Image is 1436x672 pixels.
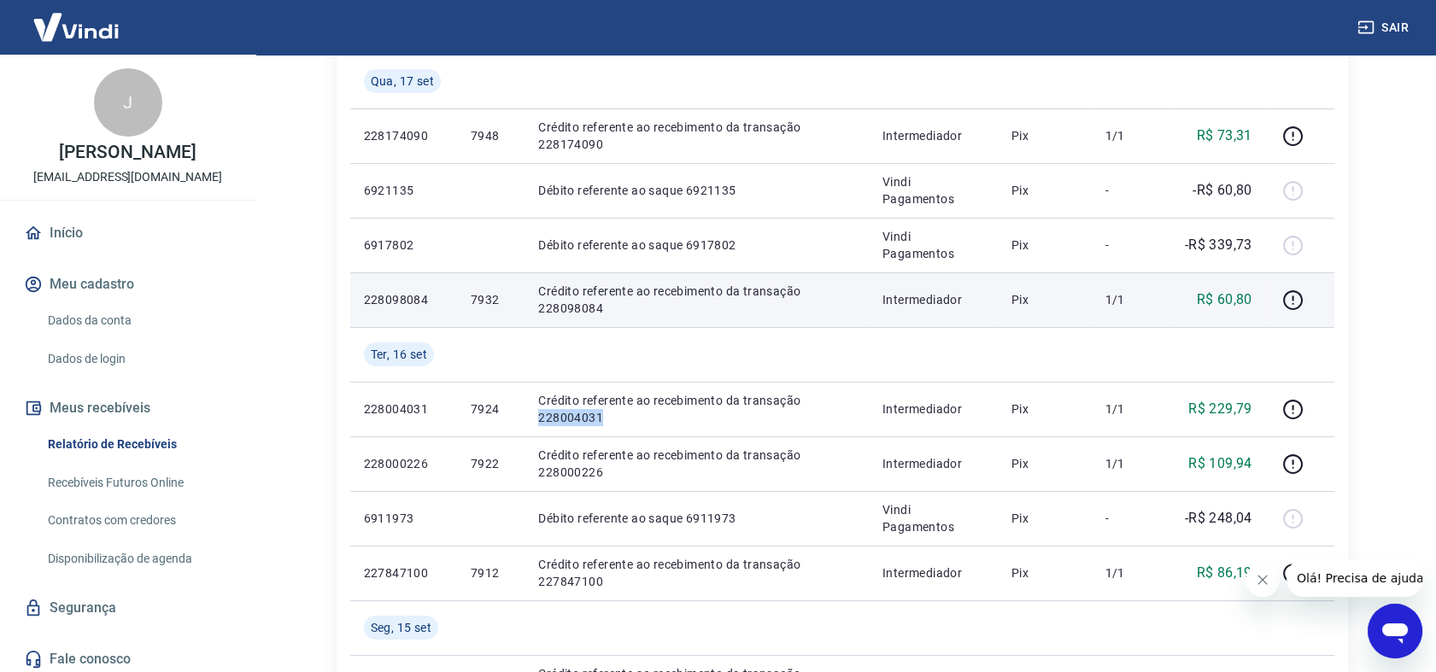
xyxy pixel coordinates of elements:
p: R$ 60,80 [1196,289,1251,310]
p: 1/1 [1105,291,1155,308]
p: 7924 [471,400,511,418]
a: Dados de login [41,342,235,377]
p: Pix [1011,127,1078,144]
p: Crédito referente ao recebimento da transação 228174090 [538,119,855,153]
p: -R$ 248,04 [1185,508,1252,529]
p: - [1105,510,1155,527]
p: 6921135 [364,182,443,199]
p: Vindi Pagamentos [882,501,984,535]
p: 1/1 [1105,564,1155,581]
p: - [1105,182,1155,199]
a: Disponibilização de agenda [41,541,235,576]
p: Pix [1011,400,1078,418]
p: R$ 73,31 [1196,126,1251,146]
a: Dados da conta [41,303,235,338]
p: R$ 86,19 [1196,563,1251,583]
img: Vindi [21,1,132,53]
p: [EMAIL_ADDRESS][DOMAIN_NAME] [33,168,222,186]
p: 228000226 [364,455,443,472]
span: Seg, 15 set [371,619,431,636]
p: R$ 109,94 [1188,453,1252,474]
p: Débito referente ao saque 6911973 [538,510,855,527]
p: 7932 [471,291,511,308]
p: Vindi Pagamentos [882,228,984,262]
p: Pix [1011,182,1078,199]
p: 6917802 [364,237,443,254]
p: 7912 [471,564,511,581]
span: Qua, 17 set [371,73,434,90]
p: Crédito referente ao recebimento da transação 227847100 [538,556,855,590]
p: Intermediador [882,127,984,144]
p: 1/1 [1105,400,1155,418]
p: Pix [1011,455,1078,472]
span: Olá! Precisa de ajuda? [10,12,144,26]
button: Meu cadastro [21,266,235,303]
p: Pix [1011,510,1078,527]
p: Pix [1011,291,1078,308]
p: 227847100 [364,564,443,581]
iframe: Fechar mensagem [1246,563,1280,597]
button: Meus recebíveis [21,389,235,427]
p: Débito referente ao saque 6917802 [538,237,855,254]
p: Pix [1011,564,1078,581]
p: -R$ 60,80 [1193,180,1252,201]
p: 7922 [471,455,511,472]
a: Contratos com credores [41,503,235,538]
a: Relatório de Recebíveis [41,427,235,462]
a: Início [21,214,235,252]
p: Vindi Pagamentos [882,173,984,207]
p: - [1105,237,1155,254]
p: -R$ 339,73 [1185,235,1252,255]
p: 1/1 [1105,127,1155,144]
p: 7948 [471,127,511,144]
p: Crédito referente ao recebimento da transação 228000226 [538,447,855,481]
p: Intermediador [882,400,984,418]
p: Crédito referente ao recebimento da transação 228004031 [538,392,855,426]
div: J [94,68,162,137]
p: R$ 229,79 [1188,399,1252,419]
p: 228004031 [364,400,443,418]
iframe: Mensagem da empresa [1287,559,1422,597]
p: Pix [1011,237,1078,254]
p: 228098084 [364,291,443,308]
p: Débito referente ao saque 6921135 [538,182,855,199]
p: 228174090 [364,127,443,144]
p: Intermediador [882,564,984,581]
p: Crédito referente ao recebimento da transação 228098084 [538,283,855,317]
a: Recebíveis Futuros Online [41,465,235,500]
p: Intermediador [882,455,984,472]
p: [PERSON_NAME] [59,143,196,161]
p: 1/1 [1105,455,1155,472]
span: Ter, 16 set [371,346,427,363]
p: Intermediador [882,291,984,308]
iframe: Botão para abrir a janela de mensagens [1368,604,1422,658]
p: 6911973 [364,510,443,527]
a: Segurança [21,589,235,627]
button: Sair [1354,12,1415,44]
